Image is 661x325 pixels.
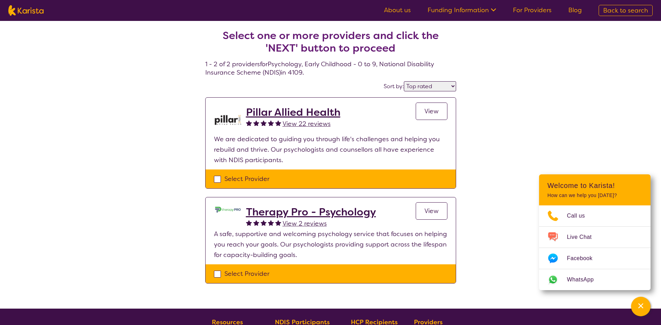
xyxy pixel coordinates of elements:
[214,134,447,165] p: We are dedicated to guiding you through life's challenges and helping you rebuild and thrive. Our...
[547,181,642,190] h2: Welcome to Karista!
[261,220,267,226] img: fullstar
[246,106,340,119] a: Pillar Allied Health
[631,297,651,316] button: Channel Menu
[214,29,448,54] h2: Select one or more providers and click the 'NEXT' button to proceed
[384,6,411,14] a: About us
[428,6,496,14] a: Funding Information
[567,232,600,242] span: Live Chat
[268,220,274,226] img: fullstar
[416,103,447,120] a: View
[539,269,651,290] a: Web link opens in a new tab.
[547,192,642,198] p: How can we help you [DATE]?
[567,274,602,285] span: WhatsApp
[283,218,327,229] a: View 2 reviews
[283,219,327,228] span: View 2 reviews
[268,120,274,126] img: fullstar
[424,207,439,215] span: View
[567,211,593,221] span: Call us
[599,5,653,16] a: Back to search
[275,220,281,226] img: fullstar
[539,205,651,290] ul: Choose channel
[246,220,252,226] img: fullstar
[603,6,648,15] span: Back to search
[253,220,259,226] img: fullstar
[8,5,44,16] img: Karista logo
[214,229,447,260] p: A safe, supportive and welcoming psychology service that focuses on helping you reach your goals....
[513,6,552,14] a: For Providers
[261,120,267,126] img: fullstar
[253,120,259,126] img: fullstar
[205,13,456,77] h4: 1 - 2 of 2 providers for Psychology , Early Childhood - 0 to 9 , National Disability Insurance Sc...
[214,206,242,213] img: dzo1joyl8vpkomu9m2qk.jpg
[384,83,404,90] label: Sort by:
[283,119,331,129] a: View 22 reviews
[275,120,281,126] img: fullstar
[246,206,376,218] a: Therapy Pro - Psychology
[567,253,601,264] span: Facebook
[424,107,439,115] span: View
[214,106,242,134] img: rfh6iifgakk6qm0ilome.png
[539,174,651,290] div: Channel Menu
[283,120,331,128] span: View 22 reviews
[416,202,447,220] a: View
[246,120,252,126] img: fullstar
[568,6,582,14] a: Blog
